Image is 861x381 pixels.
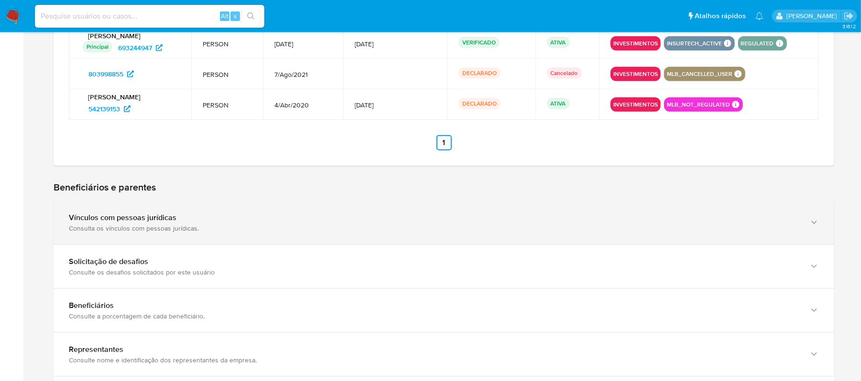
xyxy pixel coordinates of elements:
[35,10,264,22] input: Pesquise usuários ou casos...
[844,11,854,21] a: Sair
[234,11,237,21] span: s
[842,22,856,30] span: 3.161.2
[695,11,746,21] span: Atalhos rápidos
[755,12,763,20] a: Notificações
[786,11,840,21] p: sara.carvalhaes@mercadopago.com.br
[221,11,229,21] span: Alt
[241,10,261,23] button: search-icon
